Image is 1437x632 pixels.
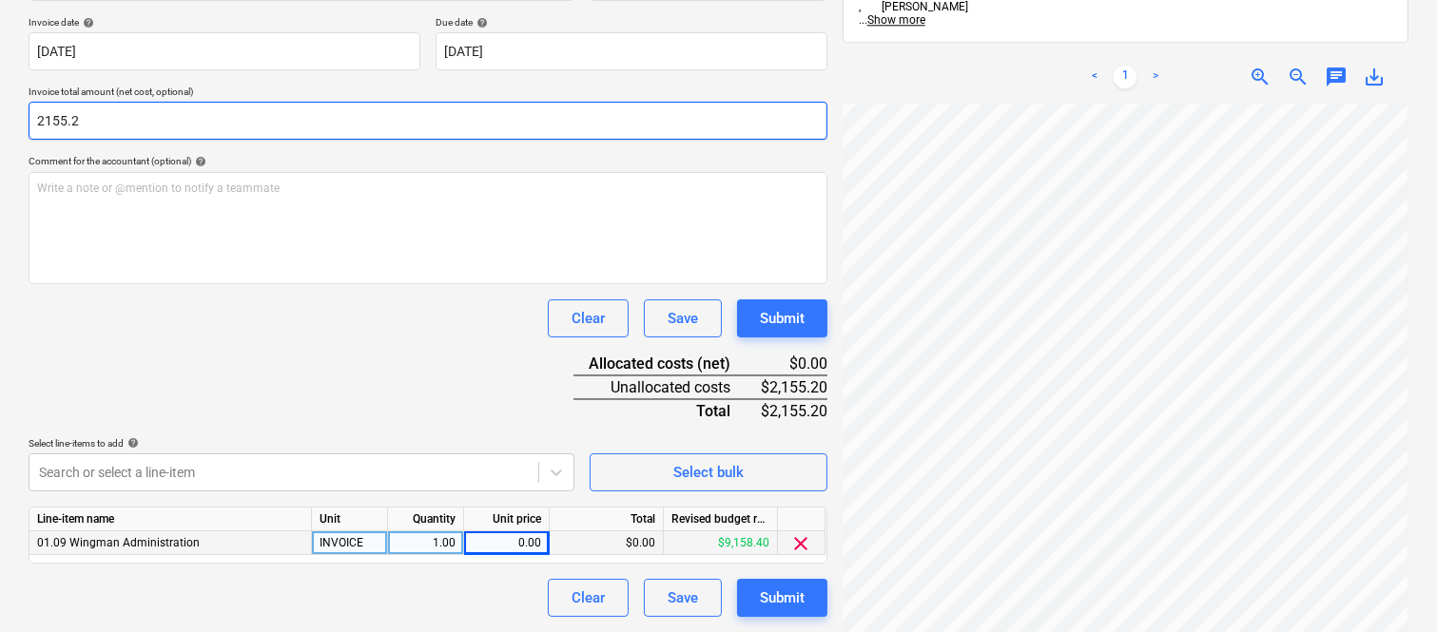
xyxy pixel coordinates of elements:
div: Revised budget remaining [664,508,778,531]
div: Line-item name [29,508,312,531]
div: $9,158.40 [664,531,778,555]
div: $0.00 [550,531,664,555]
div: 1.00 [396,531,456,555]
button: Submit [737,579,827,617]
span: clear [790,532,813,555]
span: help [79,17,94,29]
input: Invoice total amount (net cost, optional) [29,102,827,140]
div: Unit price [464,508,550,531]
button: Clear [548,579,629,617]
span: save_alt [1363,66,1386,88]
div: 0.00 [472,531,541,555]
div: Submit [760,306,805,331]
input: Invoice date not specified [29,32,420,70]
a: Previous page [1083,66,1106,88]
span: Show more [867,13,925,27]
span: help [473,17,488,29]
div: Quantity [388,508,464,531]
div: Invoice date [29,16,420,29]
div: Save [668,585,698,610]
div: Due date [436,16,827,29]
span: chat [1325,66,1348,88]
button: Clear [548,299,629,337]
div: Select bulk [673,460,744,485]
iframe: Chat Widget [1342,541,1437,632]
button: Submit [737,299,827,337]
button: Save [644,299,722,337]
div: Unallocated costs [573,375,761,399]
div: INVOICE [312,531,388,555]
div: $2,155.20 [761,375,827,399]
span: help [191,156,206,167]
button: Select bulk [590,453,827,491]
a: Page 1 is your current page [1114,66,1136,88]
div: Total [573,399,761,422]
div: $2,155.20 [761,399,827,422]
div: Unit [312,508,388,531]
div: Select line-items to add [29,437,574,450]
input: Due date not specified [436,32,827,70]
span: zoom_out [1287,66,1310,88]
span: ... [859,13,925,27]
p: Invoice total amount (net cost, optional) [29,86,827,102]
a: Next page [1144,66,1167,88]
button: Save [644,579,722,617]
div: Clear [572,306,605,331]
span: 01.09 Wingman Administration [37,536,200,549]
span: zoom_in [1249,66,1272,88]
div: Allocated costs (net) [573,353,761,375]
div: Total [550,508,664,531]
div: $0.00 [761,353,827,375]
div: Save [668,306,698,331]
div: Comment for the accountant (optional) [29,155,827,167]
div: Clear [572,585,605,610]
div: Submit [760,585,805,610]
span: help [124,437,139,449]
